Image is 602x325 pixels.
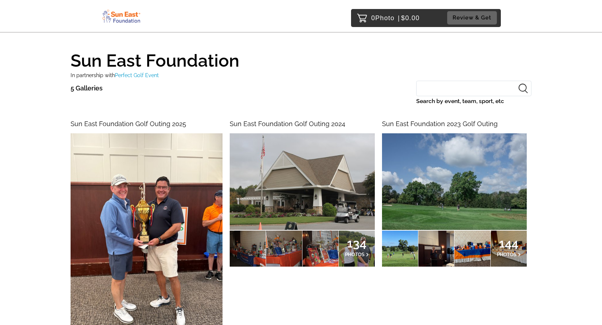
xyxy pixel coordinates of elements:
p: 5 Galleries [71,83,103,94]
img: 93483 [382,133,527,230]
button: Review & Get [447,11,497,25]
span: 144 [497,241,521,245]
span: Perfect Golf Event [115,72,159,78]
a: Sun East Foundation 2023 Golf Outing144PHOTOS [382,118,527,267]
span: Sun East Foundation 2023 Golf Outing [382,120,498,128]
span: Sun East Foundation Golf Outing 2024 [230,120,345,128]
span: Photo [375,12,395,24]
label: Search by event, team, sport, etc [416,96,531,106]
span: 134 [345,241,369,245]
a: Sun East Foundation Golf Outing 2024134PHOTOS [230,118,374,267]
h1: Sun East Foundation [71,45,531,69]
img: 125518 [230,133,374,230]
span: PHOTOS [497,251,516,257]
span: Sun East Foundation Golf Outing 2025 [71,120,186,128]
a: Review & Get [447,11,499,25]
p: 0 $0.00 [371,12,420,24]
span: PHOTOS [345,251,364,257]
img: Snapphound Logo [101,8,141,24]
small: In partnership with [71,72,159,78]
span: | [398,14,400,22]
